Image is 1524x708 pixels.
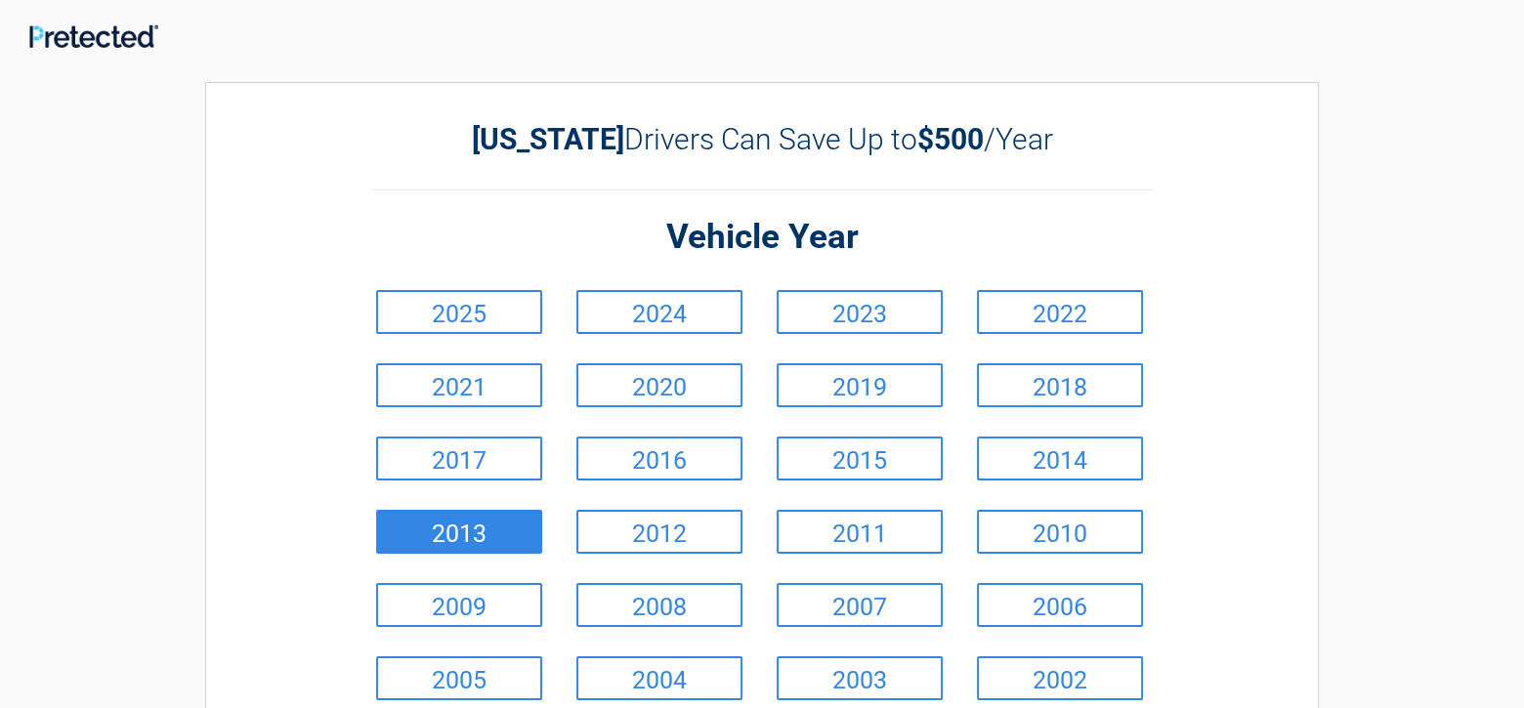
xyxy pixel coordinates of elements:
a: 2009 [376,583,542,627]
a: 2011 [777,510,943,554]
a: 2006 [977,583,1143,627]
a: 2004 [576,656,742,700]
a: 2017 [376,437,542,480]
a: 2025 [376,290,542,334]
a: 2022 [977,290,1143,334]
a: 2003 [777,656,943,700]
h2: Vehicle Year [371,215,1153,261]
b: [US_STATE] [472,122,624,156]
b: $500 [917,122,984,156]
a: 2019 [777,363,943,407]
a: 2016 [576,437,742,480]
a: 2007 [777,583,943,627]
a: 2023 [777,290,943,334]
a: 2020 [576,363,742,407]
a: 2018 [977,363,1143,407]
a: 2014 [977,437,1143,480]
a: 2012 [576,510,742,554]
h2: Drivers Can Save Up to /Year [371,122,1153,156]
a: 2008 [576,583,742,627]
a: 2010 [977,510,1143,554]
a: 2015 [777,437,943,480]
a: 2002 [977,656,1143,700]
a: 2005 [376,656,542,700]
img: Main Logo [29,24,158,48]
a: 2013 [376,510,542,554]
a: 2024 [576,290,742,334]
a: 2021 [376,363,542,407]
